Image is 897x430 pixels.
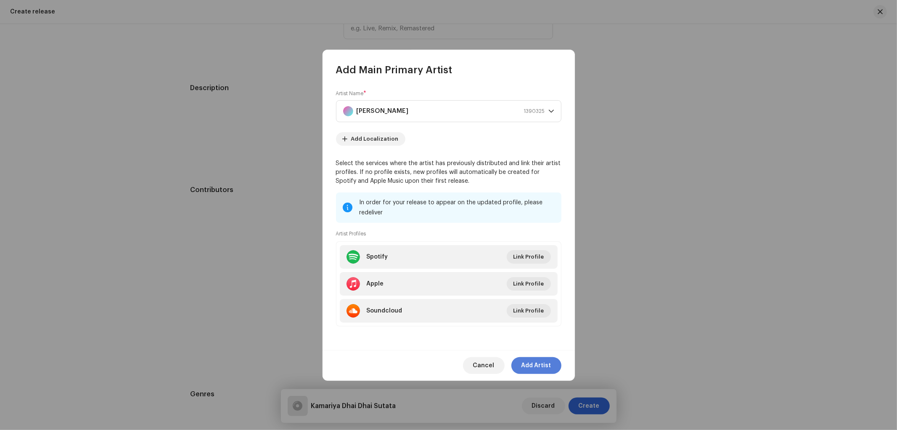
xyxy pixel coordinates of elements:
[513,248,544,265] span: Link Profile
[351,131,399,147] span: Add Localization
[336,159,561,186] p: Select the services where the artist has previously distributed and link their artist profiles. I...
[473,357,495,374] span: Cancel
[507,277,551,291] button: Link Profile
[336,63,452,77] span: Add Main Primary Artist
[336,230,366,238] small: Artist Profiles
[336,132,405,146] button: Add Localization
[343,101,548,122] span: Pappu Kanaujiya
[367,280,384,287] div: Apple
[507,304,551,318] button: Link Profile
[367,307,402,314] div: Soundcloud
[463,357,505,374] button: Cancel
[336,90,367,97] label: Artist Name
[511,357,561,374] button: Add Artist
[367,254,388,260] div: Spotify
[513,275,544,292] span: Link Profile
[521,357,551,374] span: Add Artist
[360,198,555,218] div: In order for your release to appear on the updated profile, please redeliver
[357,101,409,122] strong: [PERSON_NAME]
[507,250,551,264] button: Link Profile
[548,101,554,122] div: dropdown trigger
[524,101,545,122] span: 1390325
[513,302,544,319] span: Link Profile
